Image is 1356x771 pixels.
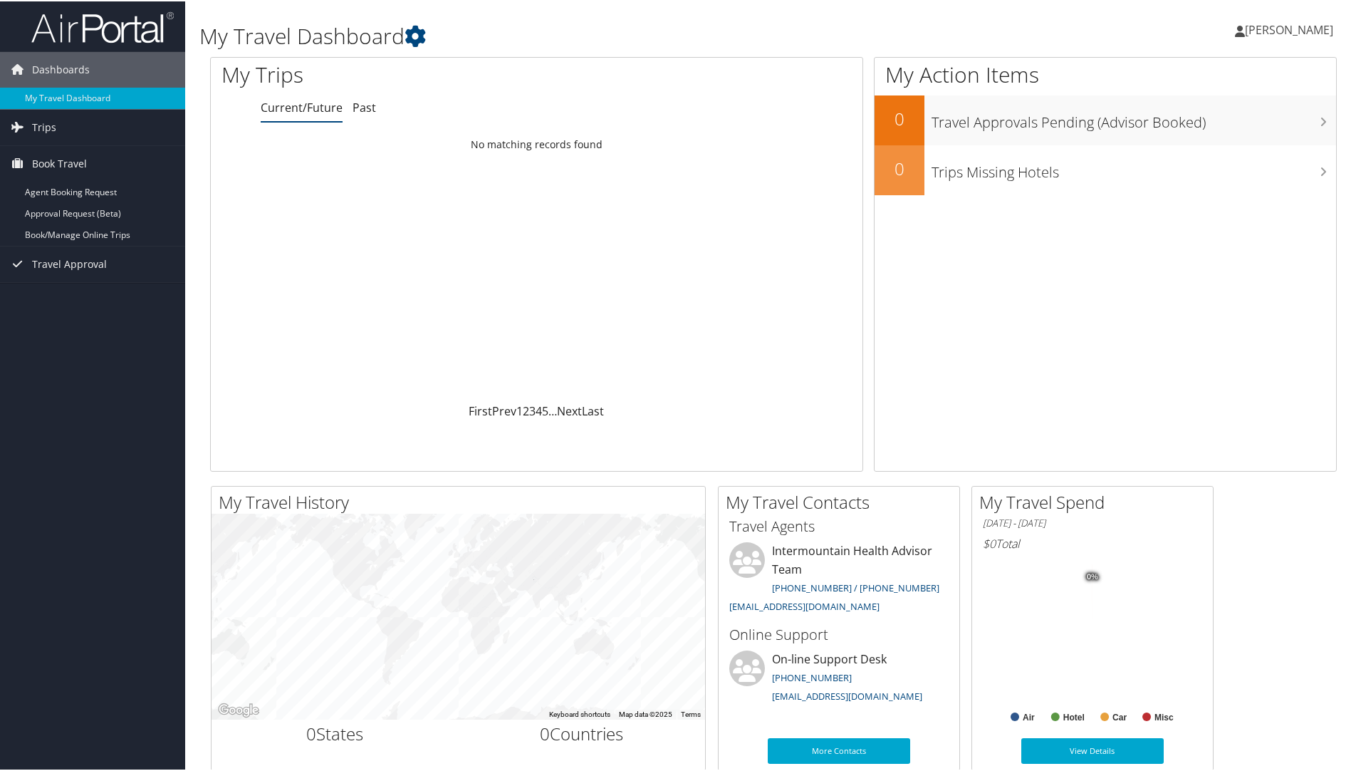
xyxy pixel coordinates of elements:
a: Terms (opens in new tab) [681,709,701,717]
span: Book Travel [32,145,87,180]
li: On-line Support Desk [722,649,956,708]
a: 2 [523,402,529,418]
h3: Trips Missing Hotels [932,154,1336,181]
h6: [DATE] - [DATE] [983,515,1202,529]
a: Current/Future [261,98,343,114]
h1: My Action Items [875,58,1336,88]
a: Prev [492,402,516,418]
h2: My Travel History [219,489,705,513]
a: 5 [542,402,548,418]
h2: 0 [875,155,924,180]
h2: States [222,720,448,745]
a: 0Trips Missing Hotels [875,144,1336,194]
a: [PHONE_NUMBER] [772,670,852,683]
td: No matching records found [211,130,862,156]
a: First [469,402,492,418]
h2: Countries [469,720,695,745]
h3: Travel Approvals Pending (Advisor Booked) [932,104,1336,131]
text: Misc [1154,711,1174,721]
button: Keyboard shortcuts [549,708,610,718]
h1: My Travel Dashboard [199,20,965,50]
h3: Travel Agents [729,515,949,535]
a: View Details [1021,737,1164,762]
a: [PHONE_NUMBER] / [PHONE_NUMBER] [772,580,939,593]
span: Travel Approval [32,245,107,281]
a: More Contacts [768,737,910,762]
img: Google [215,700,262,718]
a: [EMAIL_ADDRESS][DOMAIN_NAME] [772,688,922,701]
img: airportal-logo.png [31,9,174,43]
text: Air [1023,711,1035,721]
span: 0 [306,720,316,744]
a: Last [582,402,604,418]
h1: My Trips [221,58,580,88]
a: 1 [516,402,523,418]
a: 0Travel Approvals Pending (Advisor Booked) [875,94,1336,144]
text: Car [1112,711,1127,721]
a: 3 [529,402,536,418]
span: … [548,402,557,418]
text: Hotel [1063,711,1085,721]
a: Next [557,402,582,418]
span: 0 [540,720,550,744]
li: Intermountain Health Advisor Team [722,541,956,617]
span: Trips [32,108,56,144]
tspan: 0% [1087,571,1098,580]
a: Past [353,98,376,114]
a: [EMAIL_ADDRESS][DOMAIN_NAME] [729,599,880,611]
h3: Online Support [729,623,949,643]
a: 4 [536,402,542,418]
span: Dashboards [32,51,90,86]
span: Map data ©2025 [619,709,672,717]
h2: My Travel Contacts [726,489,959,513]
h2: My Travel Spend [979,489,1213,513]
a: [PERSON_NAME] [1235,7,1347,50]
h6: Total [983,534,1202,550]
a: Open this area in Google Maps (opens a new window) [215,700,262,718]
h2: 0 [875,105,924,130]
span: $0 [983,534,996,550]
span: [PERSON_NAME] [1245,21,1333,36]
